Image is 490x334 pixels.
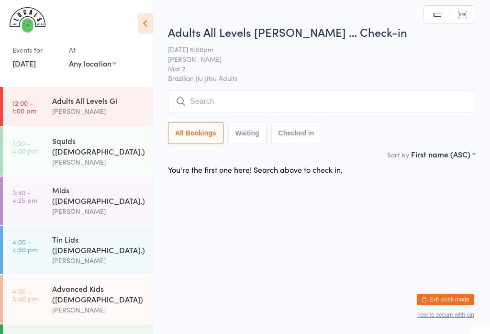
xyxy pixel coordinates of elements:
[411,149,475,159] div: First name (ASC)
[12,99,36,114] time: 12:00 - 1:00 pm
[52,304,145,315] div: [PERSON_NAME]
[10,7,45,33] img: LOCALS JIU JITSU MAROUBRA
[3,127,153,176] a: 3:30 -4:00 pmSquids ([DEMOGRAPHIC_DATA].)[PERSON_NAME]
[168,73,475,83] span: Brazilian Jiu Jitsu Adults
[12,139,38,155] time: 3:30 - 4:00 pm
[12,42,59,58] div: Events for
[3,87,153,126] a: 12:00 -1:00 pmAdults All Levels Gi[PERSON_NAME]
[12,238,38,253] time: 4:05 - 4:50 pm
[168,64,460,73] span: Mat 2
[271,122,322,144] button: Checked in
[168,45,460,54] span: [DATE] 6:00pm
[417,312,474,318] button: how to secure with pin
[12,58,36,68] a: [DATE]
[3,226,153,274] a: 4:05 -4:50 pmTin Lids ([DEMOGRAPHIC_DATA].)[PERSON_NAME]
[387,150,409,159] label: Sort by
[52,234,145,255] div: Tin Lids ([DEMOGRAPHIC_DATA].)
[52,95,145,106] div: Adults All Levels Gi
[228,122,267,144] button: Waiting
[52,283,145,304] div: Advanced Kids ([DEMOGRAPHIC_DATA])
[168,54,460,64] span: [PERSON_NAME]
[417,294,474,305] button: Exit kiosk mode
[3,177,153,225] a: 3:40 -4:25 pmMids ([DEMOGRAPHIC_DATA].)[PERSON_NAME]
[168,164,343,175] div: You're the first one here! Search above to check in.
[12,189,37,204] time: 3:40 - 4:25 pm
[168,122,223,144] button: All Bookings
[52,106,145,117] div: [PERSON_NAME]
[52,135,145,156] div: Squids ([DEMOGRAPHIC_DATA].)
[168,24,475,40] h2: Adults All Levels [PERSON_NAME] … Check-in
[52,206,145,217] div: [PERSON_NAME]
[52,185,145,206] div: Mids ([DEMOGRAPHIC_DATA].)
[69,58,116,68] div: Any location
[3,275,153,323] a: 4:50 -5:40 pmAdvanced Kids ([DEMOGRAPHIC_DATA])[PERSON_NAME]
[52,156,145,167] div: [PERSON_NAME]
[69,42,116,58] div: At
[168,90,475,112] input: Search
[52,255,145,266] div: [PERSON_NAME]
[12,287,38,302] time: 4:50 - 5:40 pm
